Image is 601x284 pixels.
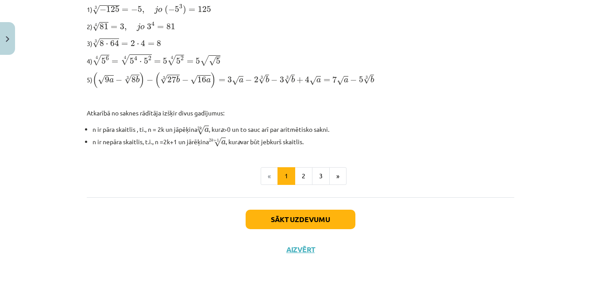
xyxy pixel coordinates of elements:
[122,8,128,12] span: =
[239,78,243,83] span: a
[332,76,337,83] span: 7
[136,76,139,83] span: b
[176,58,181,64] span: 5
[196,58,200,64] span: 5
[258,75,266,84] span: √
[157,40,161,46] span: 8
[182,77,189,83] span: −
[134,56,137,61] span: 4
[92,55,101,65] span: √
[211,72,216,88] span: )
[151,22,154,27] span: 4
[139,72,145,88] span: )
[110,40,119,46] span: 64
[92,5,100,15] span: √
[131,40,135,46] span: 2
[163,58,167,64] span: 5
[232,76,239,85] span: √
[100,23,108,30] span: 81
[142,9,144,14] span: ,
[187,60,193,64] span: =
[219,79,225,82] span: =
[131,7,138,13] span: −
[337,76,344,85] span: √
[121,54,130,65] span: √
[111,26,117,29] span: =
[87,54,514,66] p: 4)
[350,77,357,83] span: −
[227,77,232,83] span: 3
[101,58,106,64] span: 5
[213,139,217,142] span: +
[168,7,175,13] span: −
[344,78,348,83] span: a
[121,42,128,46] span: =
[6,36,9,42] img: icon-close-lesson-0947bae3869378f0d4975bcd49f059093ad1ed9edebbc8119c70593378902aed.svg
[237,138,240,146] i: a
[87,167,514,185] nav: Page navigation example
[209,138,211,142] span: 2
[106,56,109,61] span: 6
[176,76,180,83] span: b
[105,77,109,83] span: 9
[138,6,142,12] span: 5
[92,22,100,31] span: √
[324,79,330,82] span: =
[295,167,312,185] button: 2
[147,23,151,30] span: 3
[209,57,216,66] span: √
[154,60,161,64] span: =
[284,245,317,254] button: Aizvērt
[189,8,195,12] span: =
[109,78,114,83] span: a
[329,167,347,185] button: »
[198,6,211,12] span: 125
[363,75,370,84] span: √
[116,77,122,83] span: −
[144,58,148,64] span: 5
[312,167,330,185] button: 3
[112,60,118,64] span: =
[146,77,153,83] span: −
[124,75,131,84] span: √
[206,78,211,83] span: a
[148,42,154,46] span: =
[297,77,303,83] span: +
[137,23,140,31] span: j
[254,77,258,83] span: 2
[92,135,514,147] li: n ir nepāra skaitlis, t.i., n =2k+1 un jārēķina , kur var būt jebkurš skaitlis.
[92,72,98,88] span: (
[98,75,105,84] span: √
[124,27,127,31] span: ,
[200,55,209,66] span: √
[141,40,145,46] span: 4
[100,7,106,13] span: −
[130,58,134,64] span: 5
[140,25,145,30] span: o
[167,55,176,65] span: √
[221,140,226,145] span: a
[148,56,151,61] span: 2
[183,5,186,15] span: )
[190,75,197,84] span: √
[197,126,204,135] span: √
[139,61,142,64] span: ⋅
[280,77,284,83] span: 3
[154,6,158,14] span: j
[291,76,295,83] span: b
[214,138,221,147] span: √
[87,20,514,32] p: 2)
[167,76,176,83] span: 27
[197,77,206,83] span: 16
[309,76,316,85] span: √
[305,76,309,83] span: 4
[245,77,252,83] span: −
[181,56,184,61] span: 2
[160,75,167,84] span: √
[277,167,295,185] button: 1
[87,37,514,48] p: 3)
[87,3,514,15] p: 1)
[92,38,100,48] span: √
[120,23,124,30] span: 3
[246,210,355,229] button: Sākt uzdevumu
